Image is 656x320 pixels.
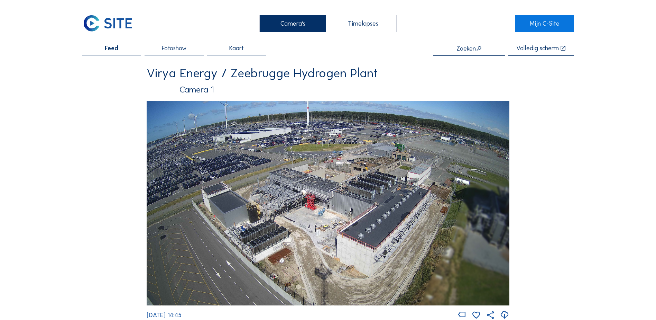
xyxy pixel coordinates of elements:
img: C-SITE Logo [82,15,133,32]
a: Mijn C-Site [515,15,574,32]
div: Camera's [259,15,326,32]
span: Feed [105,45,118,51]
a: C-SITE Logo [82,15,141,32]
span: Kaart [229,45,244,51]
div: Volledig scherm [516,45,559,52]
span: Fotoshow [162,45,186,51]
span: [DATE] 14:45 [147,311,182,319]
div: Virya Energy / Zeebrugge Hydrogen Plant [147,67,509,79]
img: Image [147,101,509,305]
div: Camera 1 [147,85,509,94]
div: Timelapses [330,15,397,32]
